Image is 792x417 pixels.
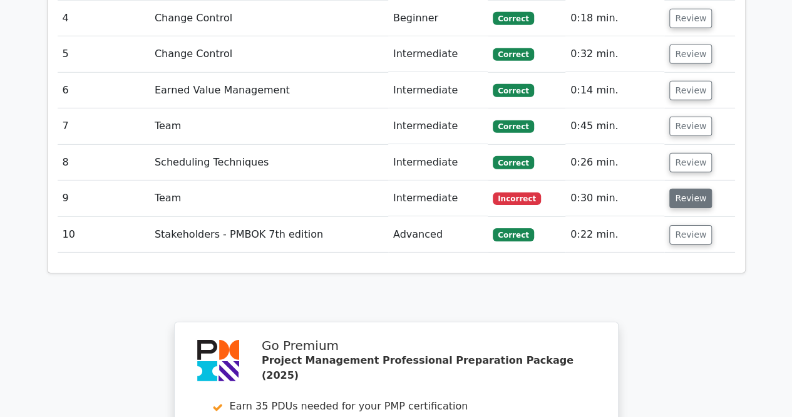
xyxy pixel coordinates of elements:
[58,1,150,36] td: 4
[493,120,533,133] span: Correct
[150,145,388,181] td: Scheduling Techniques
[669,9,712,28] button: Review
[669,153,712,172] button: Review
[669,225,712,245] button: Review
[388,108,488,144] td: Intermediate
[565,36,664,72] td: 0:32 min.
[669,45,712,64] button: Review
[493,156,533,169] span: Correct
[150,217,388,253] td: Stakeholders - PMBOK 7th edition
[388,145,488,181] td: Intermediate
[565,145,664,181] td: 0:26 min.
[565,217,664,253] td: 0:22 min.
[150,1,388,36] td: Change Control
[150,181,388,216] td: Team
[58,145,150,181] td: 8
[58,73,150,108] td: 6
[150,36,388,72] td: Change Control
[669,189,712,208] button: Review
[565,73,664,108] td: 0:14 min.
[669,81,712,100] button: Review
[58,217,150,253] td: 10
[565,108,664,144] td: 0:45 min.
[388,73,488,108] td: Intermediate
[388,36,488,72] td: Intermediate
[58,36,150,72] td: 5
[493,228,533,241] span: Correct
[493,84,533,97] span: Correct
[493,48,533,61] span: Correct
[58,181,150,216] td: 9
[388,181,488,216] td: Intermediate
[565,181,664,216] td: 0:30 min.
[493,12,533,24] span: Correct
[150,108,388,144] td: Team
[388,217,488,253] td: Advanced
[58,108,150,144] td: 7
[669,117,712,136] button: Review
[493,193,541,205] span: Incorrect
[150,73,388,108] td: Earned Value Management
[565,1,664,36] td: 0:18 min.
[388,1,488,36] td: Beginner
